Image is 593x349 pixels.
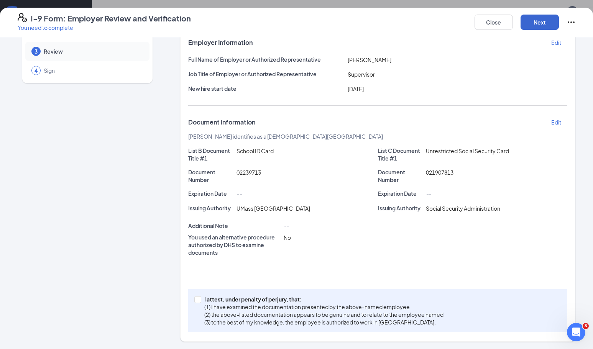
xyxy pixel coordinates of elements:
[34,48,38,55] span: 3
[34,67,38,74] span: 4
[44,48,142,55] span: Review
[237,205,310,212] span: UMass [GEOGRAPHIC_DATA]
[237,169,261,176] span: 02239713
[378,204,423,212] p: Issuing Authority
[204,303,444,311] p: (1) I have examined the documentation presented by the above-named employee
[583,323,589,329] span: 3
[204,318,444,326] p: (3) to the best of my knowledge, the employee is authorized to work in [GEOGRAPHIC_DATA].
[348,85,364,92] span: [DATE]
[188,85,345,92] p: New hire start date
[551,118,561,126] p: Edit
[378,190,423,197] p: Expiration Date
[188,147,233,162] p: List B Document Title #1
[188,118,255,126] span: Document Information
[521,15,559,30] button: Next
[18,13,27,22] svg: FormI9EVerifyIcon
[188,204,233,212] p: Issuing Authority
[426,205,500,212] span: Social Security Administration
[237,147,274,154] span: School ID Card
[237,190,242,197] span: --
[284,223,289,229] span: --
[378,147,423,162] p: List C Document Title #1
[188,133,383,140] span: [PERSON_NAME] identifies as a [DEMOGRAPHIC_DATA][GEOGRAPHIC_DATA]
[204,311,444,318] p: (2) the above-listed documentation appears to be genuine and to relate to the employee named
[18,24,191,31] p: You need to complete
[188,39,253,46] span: Employer Information
[426,169,453,176] span: 021907813
[475,15,513,30] button: Close
[188,233,281,256] p: You used an alternative procedure authorized by DHS to examine documents
[378,168,423,184] p: Document Number
[426,190,431,197] span: --
[567,323,585,341] iframe: Intercom live chat
[188,70,345,78] p: Job Title of Employer or Authorized Representative
[204,295,444,303] p: I attest, under penalty of perjury, that:
[31,13,191,24] h4: I-9 Form: Employer Review and Verification
[348,56,391,63] span: [PERSON_NAME]
[426,147,509,154] span: Unrestricted Social Security Card
[284,234,291,241] span: No
[567,18,576,27] svg: Ellipses
[188,190,233,197] p: Expiration Date
[44,67,142,74] span: Sign
[188,56,345,63] p: Full Name of Employer or Authorized Representative
[188,222,281,229] p: Additional Note
[551,39,561,46] p: Edit
[188,168,233,184] p: Document Number
[348,71,375,78] span: Supervisor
